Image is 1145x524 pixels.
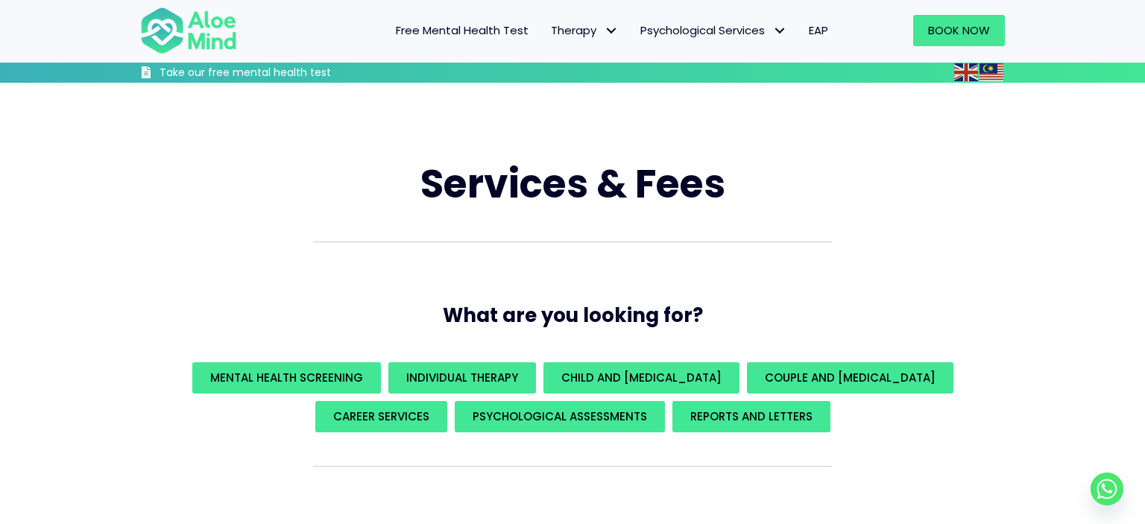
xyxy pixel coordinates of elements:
span: Free Mental Health Test [396,22,529,38]
a: Individual Therapy [388,362,536,394]
a: Book Now [913,15,1005,46]
span: Therapy: submenu [600,20,622,42]
a: EAP [798,15,839,46]
a: Take our free mental health test [140,66,411,83]
span: Couple and [MEDICAL_DATA] [765,370,936,385]
span: Mental Health Screening [210,370,363,385]
a: REPORTS AND LETTERS [672,401,830,432]
a: Whatsapp [1091,473,1123,505]
img: ms [980,63,1003,81]
img: Aloe mind Logo [140,6,237,55]
span: Services & Fees [420,157,725,211]
a: Couple and [MEDICAL_DATA] [747,362,953,394]
nav: Menu [256,15,839,46]
span: Book Now [928,22,990,38]
span: EAP [809,22,828,38]
a: English [954,63,980,81]
h3: Take our free mental health test [160,66,411,81]
span: Therapy [551,22,618,38]
span: Psychological assessments [473,408,647,424]
a: Free Mental Health Test [385,15,540,46]
span: What are you looking for? [443,302,703,329]
span: REPORTS AND LETTERS [690,408,813,424]
span: Child and [MEDICAL_DATA] [561,370,722,385]
a: Career Services [315,401,447,432]
span: Individual Therapy [406,370,518,385]
a: Psychological assessments [455,401,665,432]
img: en [954,63,978,81]
a: Mental Health Screening [192,362,381,394]
a: Malay [980,63,1005,81]
div: What are you looking for? [140,359,1005,436]
span: Psychological Services: submenu [769,20,790,42]
a: TherapyTherapy: submenu [540,15,629,46]
span: Career Services [333,408,429,424]
a: Child and [MEDICAL_DATA] [543,362,739,394]
span: Psychological Services [640,22,786,38]
a: Psychological ServicesPsychological Services: submenu [629,15,798,46]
